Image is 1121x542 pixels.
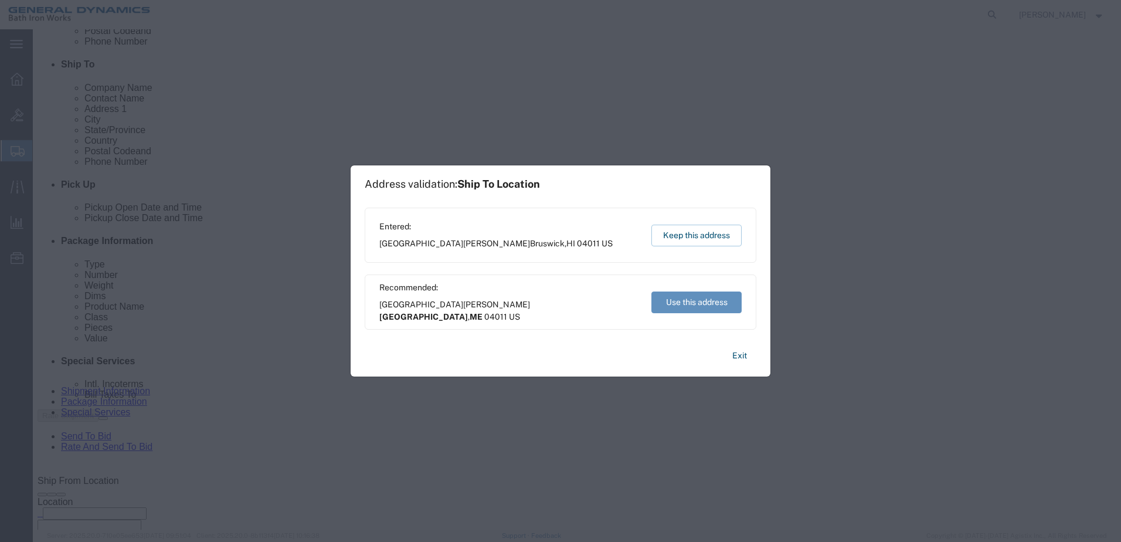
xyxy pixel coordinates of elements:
span: [GEOGRAPHIC_DATA] [379,312,468,321]
button: Keep this address [651,225,742,246]
span: Bruswick [530,239,565,248]
span: 04011 [577,239,600,248]
span: Recommended: [379,282,640,294]
span: US [509,312,520,321]
span: [GEOGRAPHIC_DATA][PERSON_NAME] , [379,238,613,250]
button: Use this address [651,292,742,313]
span: US [602,239,613,248]
span: [GEOGRAPHIC_DATA][PERSON_NAME] , [379,299,640,323]
span: HI [566,239,575,248]
span: ME [470,312,483,321]
span: 04011 [484,312,507,321]
span: Ship To Location [457,178,540,190]
h1: Address validation: [365,178,540,191]
button: Exit [723,345,756,366]
span: Entered: [379,221,613,233]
